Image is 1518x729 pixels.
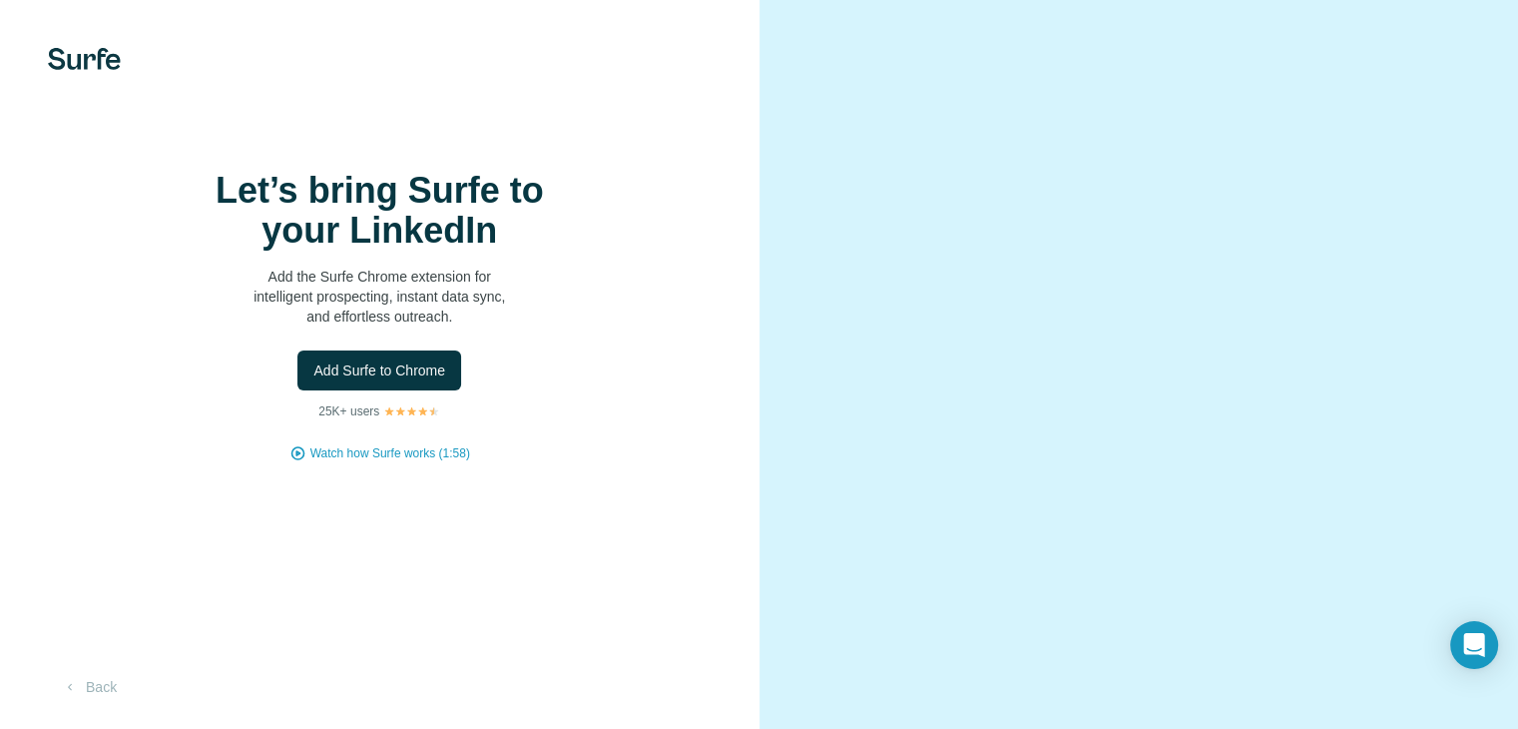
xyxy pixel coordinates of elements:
[180,171,579,251] h1: Let’s bring Surfe to your LinkedIn
[48,669,131,705] button: Back
[383,405,440,417] img: Rating Stars
[310,444,470,462] button: Watch how Surfe works (1:58)
[1450,621,1498,669] div: Open Intercom Messenger
[48,48,121,70] img: Surfe's logo
[318,402,379,420] p: 25K+ users
[180,267,579,327] p: Add the Surfe Chrome extension for intelligent prospecting, instant data sync, and effortless out...
[313,361,445,380] span: Add Surfe to Chrome
[297,351,461,390] button: Add Surfe to Chrome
